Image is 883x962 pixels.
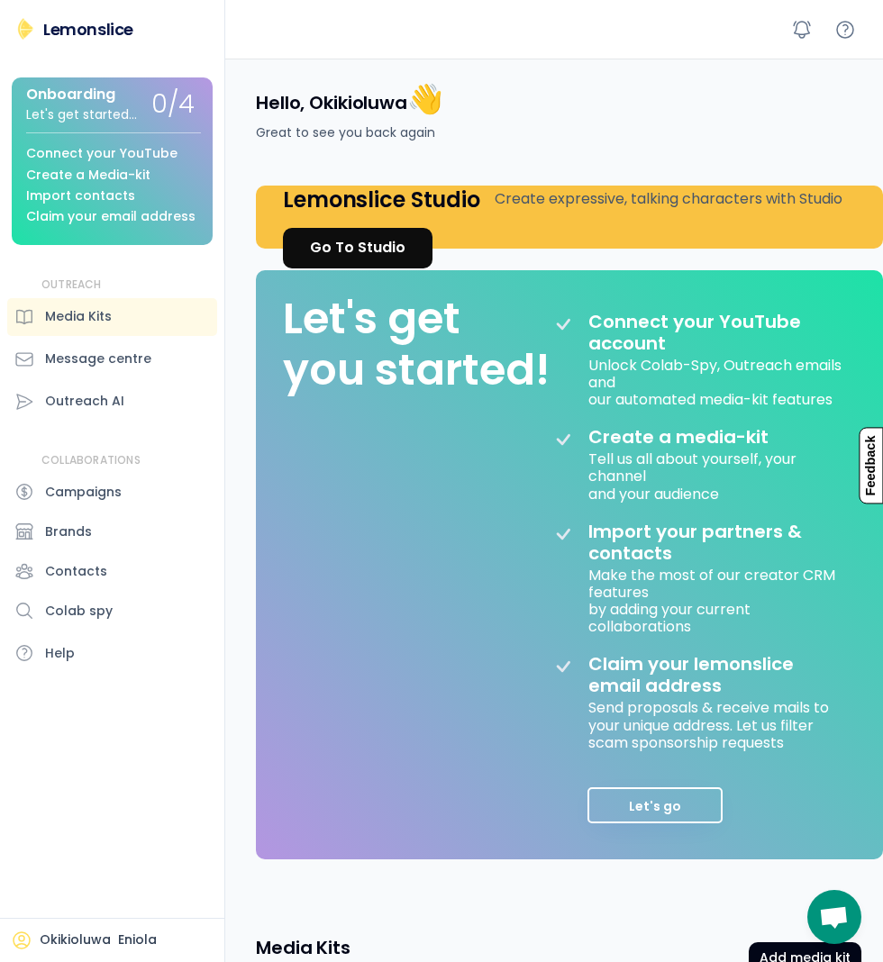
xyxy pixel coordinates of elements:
div: Colab spy [45,602,113,621]
div: Create a media-kit [588,426,814,448]
h4: Lemonslice Studio [283,186,480,213]
div: Tell us all about yourself, your channel and your audience [588,448,842,503]
div: 0/4 [151,91,195,119]
div: OUTREACH [41,277,102,293]
div: Contacts [45,562,107,581]
div: Let's get you started! [283,293,550,396]
div: Let's get started... [26,108,137,122]
div: Campaigns [45,483,122,502]
div: Message centre [45,349,151,368]
h3: Media Kits [256,935,350,960]
div: Connect your YouTube account [588,311,842,354]
div: Go To Studio [310,237,405,259]
div: Open chat [807,890,861,944]
button: Let's go [587,787,723,823]
div: Unlock Colab-Spy, Outreach emails and our automated media-kit features [588,354,842,409]
div: Help [45,644,75,663]
div: Claim your email address [26,210,196,223]
div: Send proposals & receive mails to your unique address. Let us filter scam sponsorship requests [588,696,842,751]
div: Great to see you back again [256,123,435,142]
div: Import your partners & contacts [588,521,842,564]
div: Import contacts [26,189,135,203]
div: Brands [45,522,92,541]
div: Create a Media-kit [26,168,150,182]
div: Okikioluwa Eniola [40,931,157,949]
a: Go To Studio [283,228,432,268]
div: Outreach AI [45,392,124,411]
div: Connect your YouTube [26,147,178,160]
img: Lemonslice [14,18,36,40]
font: 👋 [407,78,443,119]
div: Create expressive, talking characters with Studio [495,188,842,210]
div: Lemonslice [43,18,133,41]
div: COLLABORATIONS [41,453,141,468]
div: Make the most of our creator CRM features by adding your current collaborations [588,564,842,636]
div: Media Kits [45,307,112,326]
div: Onboarding [26,86,115,103]
div: Claim your lemonslice email address [588,653,842,696]
h4: Hello, Okikioluwa [256,80,443,118]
